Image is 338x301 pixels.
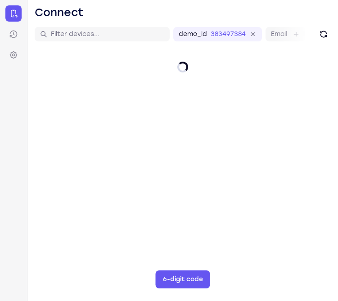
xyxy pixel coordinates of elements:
a: Connect [5,5,22,22]
h1: Connect [35,5,84,20]
a: Sessions [5,26,22,42]
label: demo_id [179,30,207,39]
input: Filter devices... [51,30,164,39]
a: Settings [5,47,22,63]
button: 6-digit code [156,270,210,288]
button: Refresh [316,27,331,41]
label: Email [271,30,287,39]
